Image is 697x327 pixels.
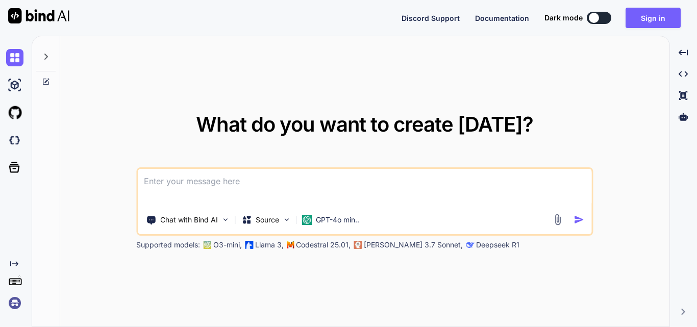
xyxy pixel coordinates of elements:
[574,214,584,225] img: icon
[302,215,312,225] img: GPT-4o mini
[354,241,362,249] img: claude
[287,241,294,248] img: Mistral-AI
[364,240,463,250] p: [PERSON_NAME] 3.7 Sonnet,
[255,240,284,250] p: Llama 3,
[221,215,230,224] img: Pick Tools
[476,240,519,250] p: Deepseek R1
[8,8,69,23] img: Bind AI
[196,112,533,137] span: What do you want to create [DATE]?
[6,49,23,66] img: chat
[282,215,291,224] img: Pick Models
[466,241,474,249] img: claude
[213,240,242,250] p: O3-mini,
[296,240,351,250] p: Codestral 25.01,
[245,241,253,249] img: Llama2
[544,13,583,23] span: Dark mode
[316,215,359,225] p: GPT-4o min..
[475,13,529,23] button: Documentation
[475,14,529,22] span: Documentation
[402,14,460,22] span: Discord Support
[402,13,460,23] button: Discord Support
[626,8,681,28] button: Sign in
[136,240,200,250] p: Supported models:
[6,104,23,121] img: githubLight
[6,294,23,312] img: signin
[256,215,279,225] p: Source
[6,132,23,149] img: darkCloudIdeIcon
[552,214,563,225] img: attachment
[6,77,23,94] img: ai-studio
[203,241,211,249] img: GPT-4
[160,215,218,225] p: Chat with Bind AI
